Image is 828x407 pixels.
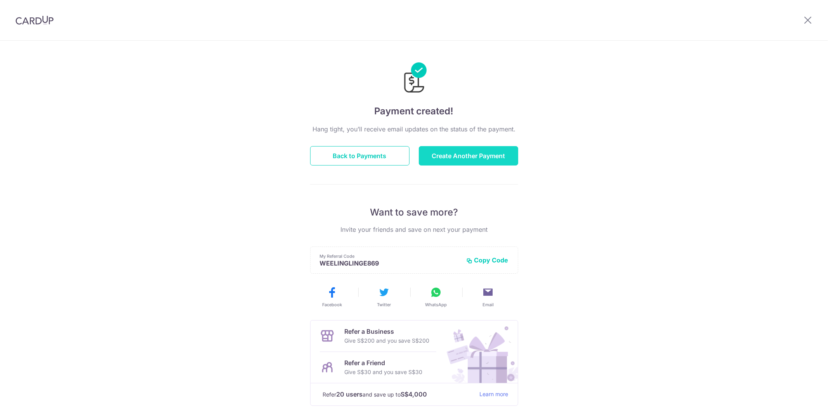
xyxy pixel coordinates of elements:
[467,256,509,264] button: Copy Code
[345,358,423,367] p: Refer a Friend
[310,104,518,118] h4: Payment created!
[480,390,509,399] a: Learn more
[465,286,511,308] button: Email
[345,327,430,336] p: Refer a Business
[17,5,33,12] span: Help
[310,206,518,219] p: Want to save more?
[320,259,460,267] p: WEELINGLINGE869
[310,146,410,166] button: Back to Payments
[425,302,447,308] span: WhatsApp
[337,390,363,399] strong: 20 users
[483,302,494,308] span: Email
[413,286,459,308] button: WhatsApp
[16,16,54,25] img: CardUp
[361,286,407,308] button: Twitter
[323,390,474,399] p: Refer and save up to
[345,336,430,345] p: Give S$200 and you save S$200
[322,302,342,308] span: Facebook
[320,253,460,259] p: My Referral Code
[310,124,518,134] p: Hang tight, you’ll receive email updates on the status of the payment.
[419,146,518,166] button: Create Another Payment
[310,225,518,234] p: Invite your friends and save on next your payment
[439,321,518,383] img: Refer
[309,286,355,308] button: Facebook
[402,62,427,95] img: Payments
[401,390,427,399] strong: S$4,000
[345,367,423,377] p: Give S$30 and you save S$30
[377,302,391,308] span: Twitter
